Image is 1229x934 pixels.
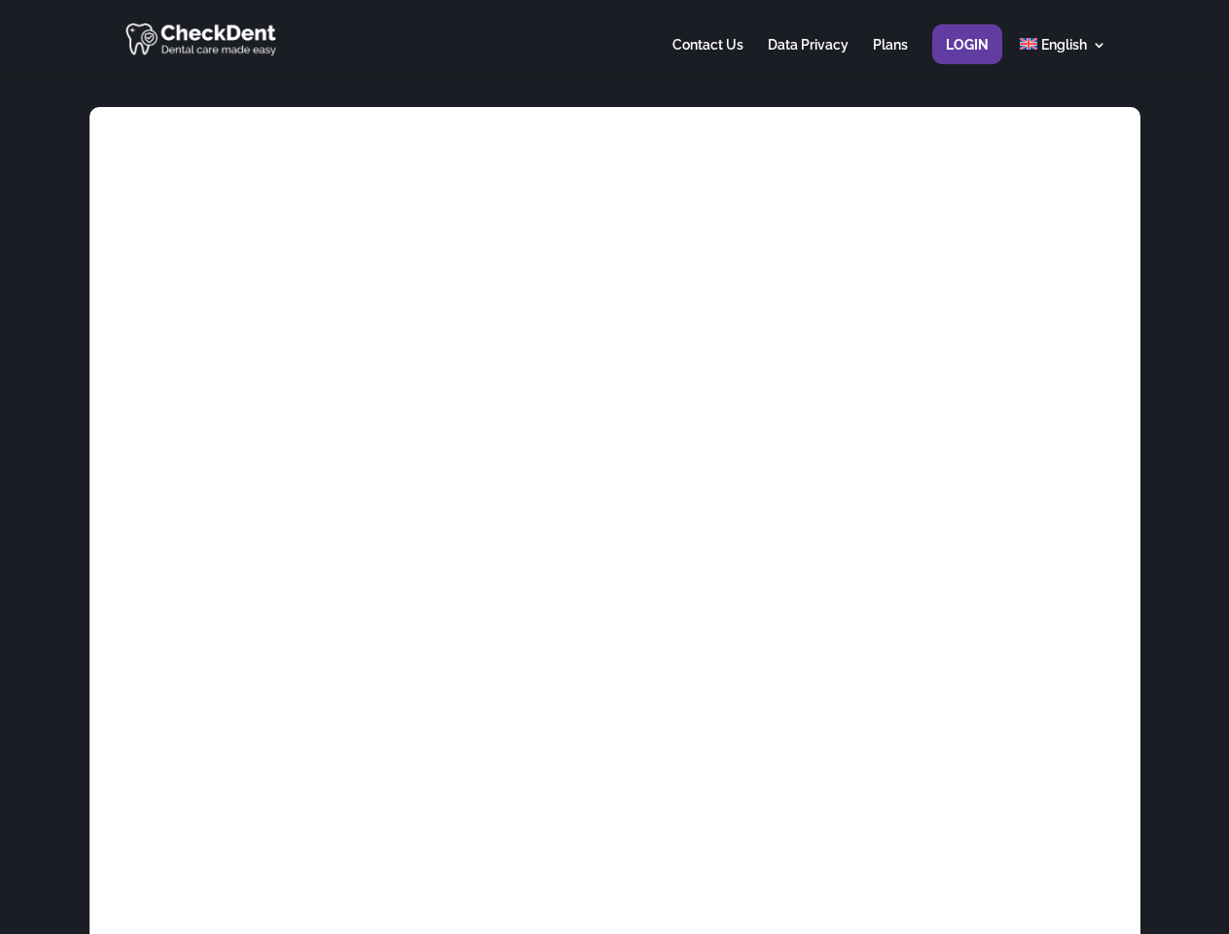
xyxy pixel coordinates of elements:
[768,38,849,76] a: Data Privacy
[1020,38,1106,76] a: English
[1041,37,1087,53] span: English
[672,38,743,76] a: Contact Us
[873,38,908,76] a: Plans
[126,19,278,57] img: CheckDent AI
[946,38,989,76] a: Login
